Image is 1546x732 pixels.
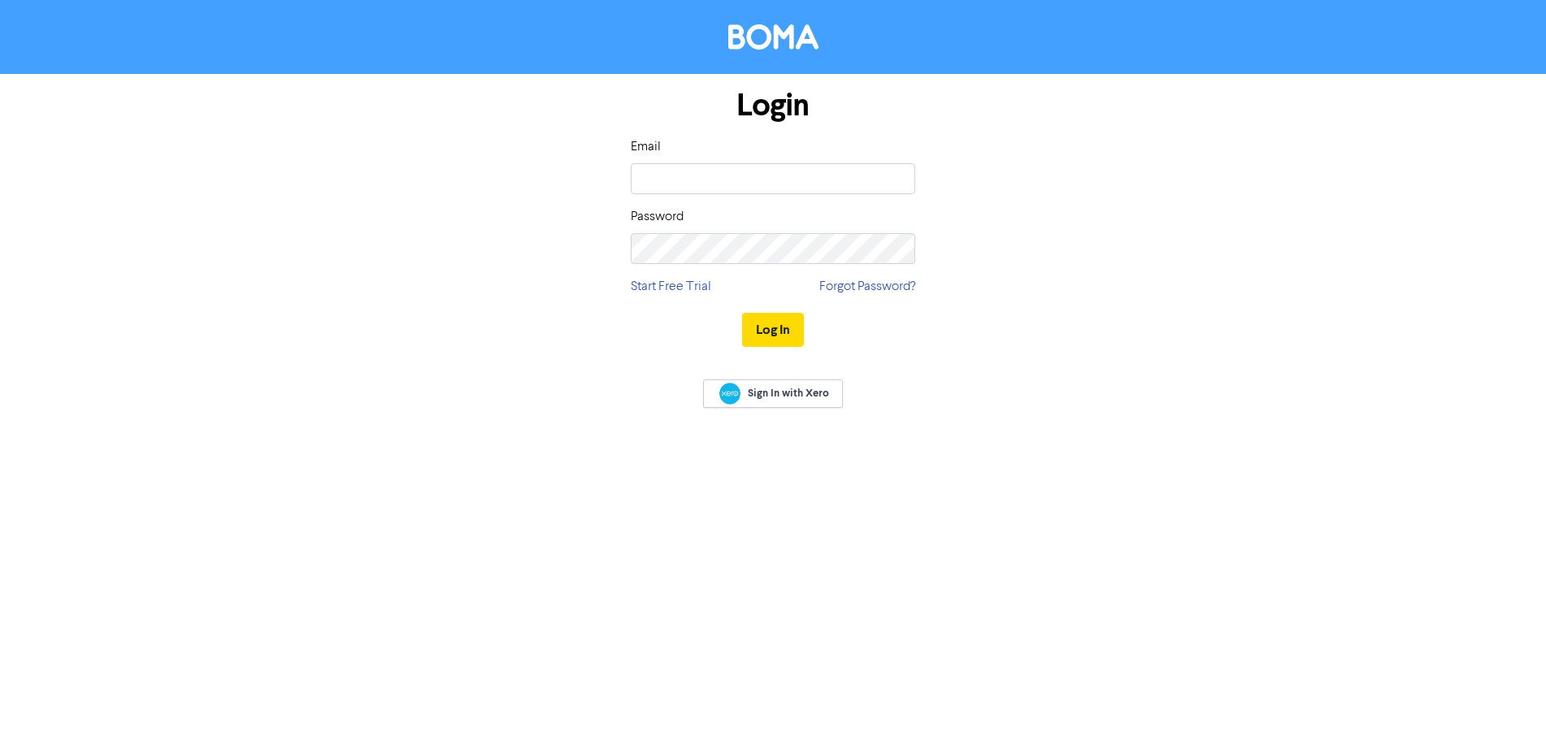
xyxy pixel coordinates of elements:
img: BOMA Logo [728,24,819,50]
h1: Login [631,87,915,124]
span: Sign In with Xero [748,386,829,401]
label: Password [631,207,684,227]
button: Log In [742,313,804,347]
a: Sign In with Xero [703,379,843,408]
img: Xero logo [719,383,740,405]
label: Email [631,137,661,157]
a: Start Free Trial [631,277,711,297]
iframe: Chat Widget [1465,654,1546,732]
a: Forgot Password? [819,277,915,297]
